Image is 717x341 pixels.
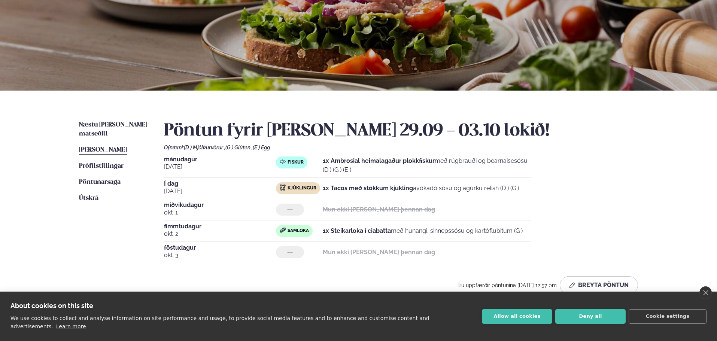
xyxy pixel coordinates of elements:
img: fish.svg [280,159,286,165]
strong: Mun ekki [PERSON_NAME] þennan dag [323,249,435,256]
span: fimmtudagur [164,223,276,229]
button: Deny all [555,309,626,324]
span: [PERSON_NAME] [79,147,127,153]
span: Pöntunarsaga [79,179,121,185]
span: --- [287,207,293,213]
span: Útskrá [79,195,98,201]
button: Breyta Pöntun [560,276,638,294]
span: (G ) Glúten , [225,144,253,150]
img: sandwich-new-16px.svg [280,228,286,233]
a: Næstu [PERSON_NAME] matseðill [79,121,149,138]
span: (D ) Mjólkurvörur , [184,144,225,150]
a: close [699,286,712,299]
p: avókadó sósu og agúrku relish (D ) (G ) [323,184,519,193]
span: [DATE] [164,162,276,171]
div: Ofnæmi: [164,144,638,150]
span: Kjúklingur [288,185,316,191]
span: okt. 1 [164,208,276,217]
h2: Pöntun fyrir [PERSON_NAME] 29.09 - 03.10 lokið! [164,121,638,141]
strong: 1x Ambrosial heimalagaður plokkfiskur [323,157,435,164]
span: Í dag [164,181,276,187]
button: Cookie settings [629,309,707,324]
span: --- [287,249,293,255]
strong: 1x Steikarloka í ciabatta [323,227,391,234]
span: Samloka [288,228,309,234]
span: okt. 3 [164,251,276,260]
a: Prófílstillingar [79,162,124,171]
span: mánudagur [164,156,276,162]
span: föstudagur [164,245,276,251]
p: We use cookies to collect and analyse information on site performance and usage, to provide socia... [10,315,429,329]
img: chicken.svg [280,185,286,191]
span: Næstu [PERSON_NAME] matseðill [79,122,147,137]
span: Þú uppfærðir pöntunina [DATE] 12:57 pm [458,282,557,288]
button: Allow all cookies [482,309,552,324]
span: (E ) Egg [253,144,270,150]
span: Prófílstillingar [79,163,124,169]
p: með hunangi, sinnepssósu og kartöflubitum (G ) [323,226,523,235]
a: Útskrá [79,194,98,203]
span: okt. 2 [164,229,276,238]
strong: About cookies on this site [10,302,93,310]
p: með rúgbrauði og bearnaisesósu (D ) (G ) (E ) [323,156,531,174]
strong: Mun ekki [PERSON_NAME] þennan dag [323,206,435,213]
span: miðvikudagur [164,202,276,208]
a: [PERSON_NAME] [79,146,127,155]
a: Pöntunarsaga [79,178,121,187]
a: Learn more [56,323,86,329]
strong: 1x Tacos með stökkum kjúkling [323,185,413,192]
span: [DATE] [164,187,276,196]
span: Fiskur [288,159,304,165]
